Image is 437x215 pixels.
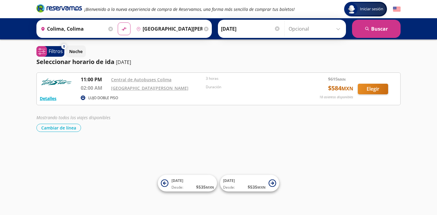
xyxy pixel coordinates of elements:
input: Elegir Fecha [221,21,280,36]
button: English [393,5,401,13]
span: [DATE] [171,178,183,183]
p: 3 horas [206,76,297,81]
p: 11:00 PM [81,76,108,83]
small: MXN [338,77,346,82]
p: 18 asientos disponibles [319,95,353,100]
p: 02:00 AM [81,84,108,92]
span: Desde: [223,185,235,190]
button: Noche [66,45,86,57]
span: Desde: [171,185,183,190]
p: [DATE] [116,59,131,66]
span: $ 535 [196,184,214,190]
i: Brand Logo [36,4,82,13]
em: Mostrando todos los viajes disponibles [36,115,110,120]
button: Elegir [358,84,388,94]
span: [DATE] [223,178,235,183]
small: MXN [257,185,266,190]
button: Detalles [40,95,56,102]
button: Cambiar de línea [36,124,81,132]
em: ¡Bienvenido a la nueva experiencia de compra de Reservamos, una forma más sencilla de comprar tus... [84,6,295,12]
input: Buscar Origen [38,21,107,36]
span: Iniciar sesión [357,6,386,12]
small: MXN [341,85,353,92]
p: Filtros [49,48,63,55]
a: Brand Logo [36,4,82,15]
p: Noche [69,48,83,55]
input: Opcional [289,21,343,36]
p: LUJO DOBLE PISO [88,95,118,101]
span: 0 [63,44,65,49]
span: $ 615 [328,76,346,82]
a: [GEOGRAPHIC_DATA][PERSON_NAME] [111,85,188,91]
button: 0Filtros [36,46,64,57]
small: MXN [206,185,214,190]
input: Buscar Destino [134,21,202,36]
button: Buscar [352,20,401,38]
button: [DATE]Desde:$535MXN [158,175,217,192]
img: RESERVAMOS [40,76,73,88]
a: Central de Autobuses Colima [111,77,171,82]
p: Seleccionar horario de ida [36,57,114,66]
span: $ 535 [248,184,266,190]
span: $ 584 [328,84,353,93]
p: Duración [206,84,297,90]
button: [DATE]Desde:$535MXN [220,175,279,192]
